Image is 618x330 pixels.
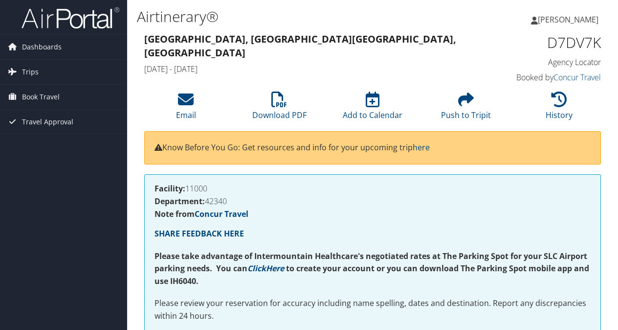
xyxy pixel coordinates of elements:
[498,72,601,83] h4: Booked by
[154,185,591,192] h4: 11000
[22,35,62,59] span: Dashboards
[176,97,196,120] a: Email
[252,97,307,120] a: Download PDF
[144,64,483,74] h4: [DATE] - [DATE]
[531,5,608,34] a: [PERSON_NAME]
[154,251,587,274] strong: Please take advantage of Intermountain Healthcare's negotiated rates at The Parking Spot for your...
[498,57,601,68] h4: Agency Locator
[154,263,589,286] strong: to create your account or you can download The Parking Spot mobile app and use IH6040.
[154,183,185,194] strong: Facility:
[413,142,430,153] a: here
[154,197,591,205] h4: 42340
[154,297,591,322] p: Please review your reservation for accuracy including name spelling, dates and destination. Repor...
[195,209,248,219] a: Concur Travel
[22,6,119,29] img: airportal-logo.png
[154,209,248,219] strong: Note from
[22,85,60,109] span: Book Travel
[553,72,601,83] a: Concur Travel
[538,14,598,25] span: [PERSON_NAME]
[247,263,266,274] a: Click
[498,32,601,53] h1: D7DV7K
[154,141,591,154] p: Know Before You Go: Get resources and info for your upcoming trip
[22,60,39,84] span: Trips
[137,6,451,27] h1: Airtinerary®
[441,97,491,120] a: Push to Tripit
[154,196,205,207] strong: Department:
[546,97,573,120] a: History
[22,110,73,134] span: Travel Approval
[343,97,402,120] a: Add to Calendar
[144,32,456,59] strong: [GEOGRAPHIC_DATA], [GEOGRAPHIC_DATA] [GEOGRAPHIC_DATA], [GEOGRAPHIC_DATA]
[154,228,244,239] a: SHARE FEEDBACK HERE
[266,263,284,274] a: Here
